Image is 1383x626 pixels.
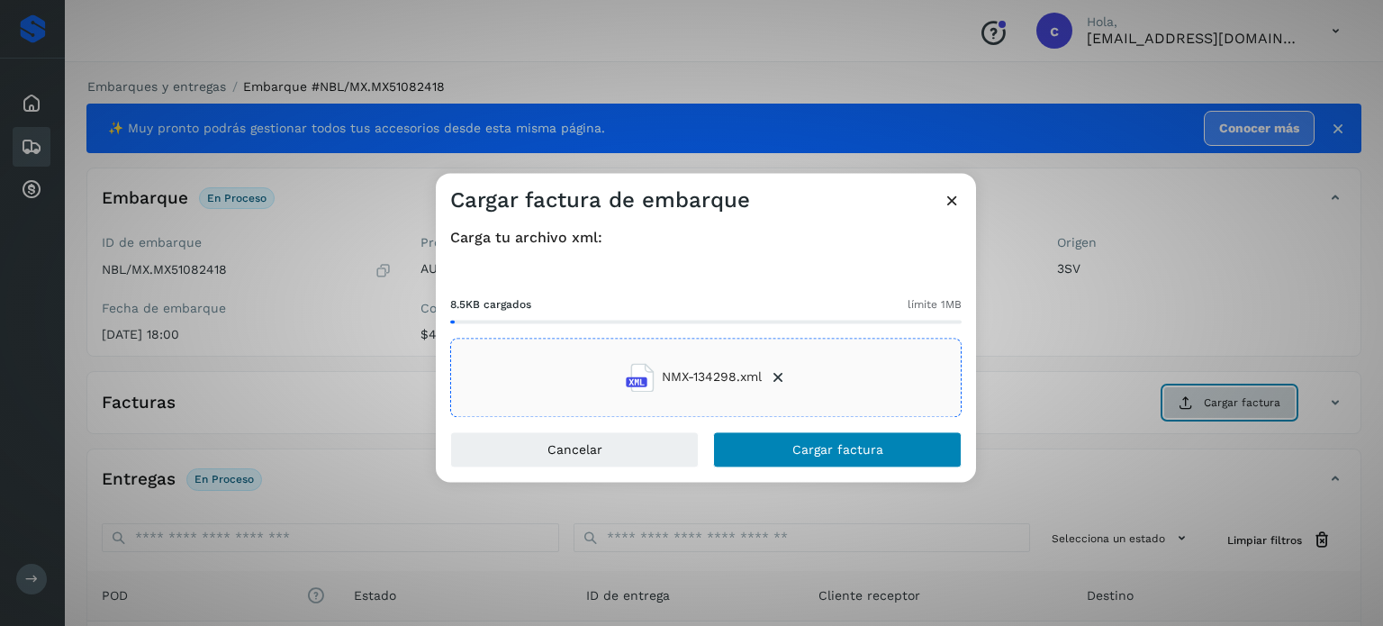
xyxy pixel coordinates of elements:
[450,229,962,246] h4: Carga tu archivo xml:
[713,431,962,467] button: Cargar factura
[450,296,531,313] span: 8.5KB cargados
[547,443,602,456] span: Cancelar
[908,296,962,313] span: límite 1MB
[450,187,750,213] h3: Cargar factura de embarque
[662,368,762,387] span: NMX-134298.xml
[450,431,699,467] button: Cancelar
[792,443,883,456] span: Cargar factura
